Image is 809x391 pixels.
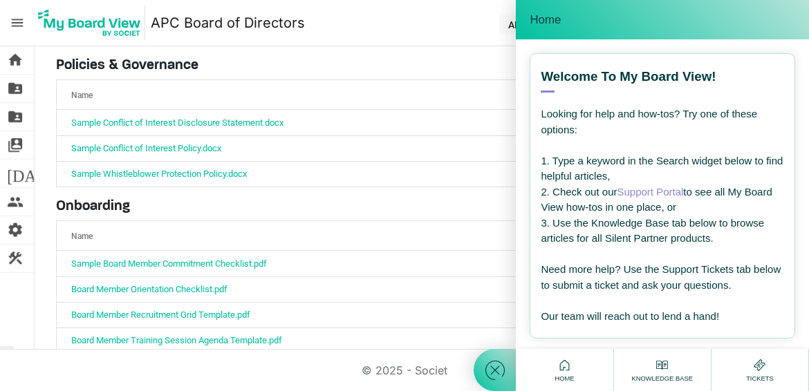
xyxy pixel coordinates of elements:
[71,169,247,179] a: Sample Whistleblower Protection Policy.docx
[7,103,24,131] span: folder_shared
[7,75,24,102] span: folder_shared
[71,117,283,128] a: Sample Conflict of Interest Disclosure Statement.docx
[530,13,561,27] span: Home
[56,57,699,74] h5: Policies & Governance
[551,356,577,383] div: Home
[7,131,24,159] span: switch_account
[57,251,612,276] td: Sample Board Member Commitment Checklist.pdf is template cell column header Name
[7,46,24,74] span: home
[541,68,784,93] div: Welcome to My Board View!
[7,160,60,187] span: [DATE]
[57,276,612,302] td: Board Member Orientation Checklist.pdf is template cell column header Name
[541,309,784,325] div: Our team will reach out to lend a hand!
[56,198,699,215] h5: Onboarding
[71,309,250,320] a: Board Member Recruitment Grid Template.pdf
[541,262,784,293] div: Need more help? Use the Support Tickets tab below to submit a ticket and ask your questions.
[57,161,612,187] td: Sample Whistleblower Protection Policy.docx is template cell column header Name
[71,335,282,345] a: Board Member Training Session Agenda Template.pdf
[7,188,24,216] span: people
[362,363,447,377] a: © 2025 - Societ
[617,186,683,198] a: Support Portal
[629,374,696,383] span: Knowledge Base
[541,216,784,247] div: 3. Use the Knowledge Base tab below to browse articles for all Silent Partner products.
[743,356,777,383] div: Tickets
[7,216,24,244] span: settings
[551,374,577,383] span: Home
[541,184,784,216] div: 2. Check out our to see all My Board View how-tos in one place, or
[71,231,93,241] span: Name
[629,356,696,383] div: Knowledge Base
[34,6,145,40] img: My Board View Logo
[4,10,30,36] span: menu
[57,110,612,135] td: Sample Conflict of Interest Disclosure Statement.docx is template cell column header Name
[71,258,267,269] a: Sample Board Member Commitment Checklist.pdf
[71,90,93,100] span: Name
[151,9,305,37] a: APC Board of Directors
[71,143,221,153] a: Sample Conflict of Interest Policy.docx
[34,6,151,40] a: My Board View Logo
[57,302,612,327] td: Board Member Recruitment Grid Template.pdf is template cell column header Name
[7,245,24,272] span: construction
[743,374,777,383] span: Tickets
[57,135,612,161] td: Sample Conflict of Interest Policy.docx is template cell column header Name
[541,106,784,137] div: Looking for help and how-tos? Try one of these options:
[71,284,227,294] a: Board Member Orientation Checklist.pdf
[57,327,612,353] td: Board Member Training Session Agenda Template.pdf is template cell column header Name
[541,153,784,184] div: 1. Type a keyword in the Search widget below to find helpful articles,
